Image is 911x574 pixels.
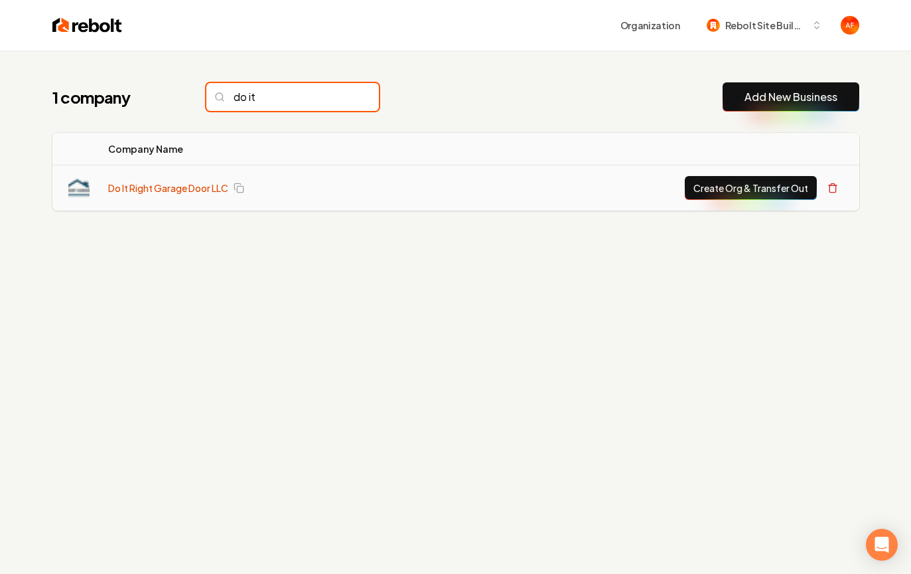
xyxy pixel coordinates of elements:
button: Add New Business [723,82,859,112]
img: Avan Fahimi [841,16,859,35]
img: Rebolt Site Builder [707,19,720,32]
button: Create Org & Transfer Out [685,176,817,200]
span: Rebolt Site Builder [725,19,806,33]
a: Add New Business [744,89,837,105]
input: Search... [206,83,379,111]
div: Open Intercom Messenger [866,529,898,561]
button: Organization [612,13,688,37]
a: Do It Right Garage Door LLC [108,181,228,195]
img: Rebolt Logo [52,16,122,35]
th: Company Name [98,133,447,165]
img: Do It Right Garage Door LLC logo [68,177,90,199]
h1: 1 company [52,86,180,108]
button: Open user button [841,16,859,35]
